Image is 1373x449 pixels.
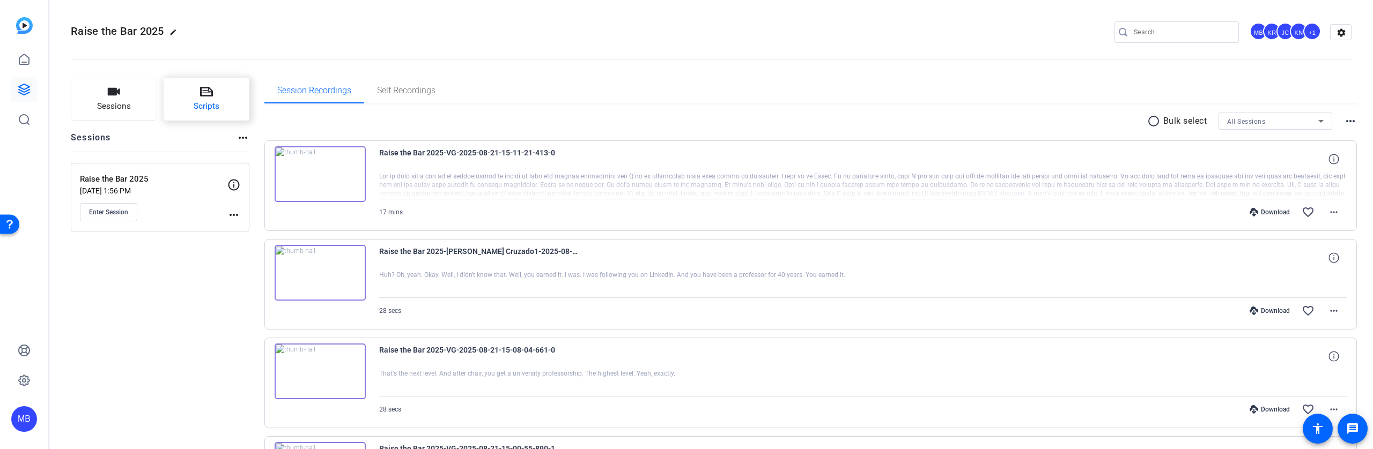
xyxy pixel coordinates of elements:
span: Raise the Bar 2025-[PERSON_NAME] Cruzado1-2025-08-21-15-08-04-661-1 [379,245,578,271]
div: +1 [1303,23,1321,40]
mat-icon: settings [1331,25,1352,41]
ngx-avatar: JP Chua [1276,23,1295,41]
mat-icon: message [1346,422,1359,435]
button: Scripts [164,78,250,121]
mat-icon: more_horiz [227,208,240,221]
span: All Sessions [1227,118,1265,125]
ngx-avatar: Kaveh Ryndak [1263,23,1282,41]
div: JC [1276,23,1294,40]
span: Session Recordings [277,86,351,95]
mat-icon: favorite_border [1302,403,1315,416]
h2: Sessions [71,131,111,152]
ngx-avatar: Kenny Nicodemus [1290,23,1309,41]
mat-icon: more_horiz [237,131,249,144]
div: Download [1244,208,1295,216]
p: Bulk select [1163,115,1207,128]
mat-icon: radio_button_unchecked [1147,115,1163,128]
img: thumb-nail [275,343,366,399]
mat-icon: more_horiz [1327,304,1340,317]
span: 28 secs [379,307,401,315]
mat-icon: more_horiz [1327,206,1340,219]
img: thumb-nail [275,146,366,202]
span: Raise the Bar 2025-VG-2025-08-21-15-08-04-661-0 [379,343,578,369]
p: [DATE] 1:56 PM [80,186,227,195]
mat-icon: more_horiz [1344,115,1357,128]
img: blue-gradient.svg [16,17,33,34]
span: Sessions [97,100,131,113]
span: Raise the Bar 2025 [71,25,164,38]
span: Self Recordings [377,86,435,95]
span: 17 mins [379,208,403,216]
span: Enter Session [89,208,128,216]
mat-icon: more_horiz [1327,403,1340,416]
img: thumb-nail [275,245,366,301]
mat-icon: favorite_border [1302,206,1315,219]
input: Search [1134,26,1230,39]
mat-icon: accessibility [1311,422,1324,435]
mat-icon: edit [169,28,182,41]
div: Download [1244,405,1295,414]
div: Download [1244,306,1295,315]
p: Raise the Bar 2025 [80,173,227,185]
span: Raise the Bar 2025-VG-2025-08-21-15-11-21-413-0 [379,146,578,172]
div: MB [11,406,37,432]
mat-icon: favorite_border [1302,304,1315,317]
span: 28 secs [379,406,401,413]
div: KR [1263,23,1281,40]
button: Sessions [71,78,157,121]
button: Enter Session [80,203,137,221]
ngx-avatar: Michael Barbieri [1250,23,1268,41]
div: KN [1290,23,1308,40]
span: Scripts [194,100,219,113]
div: MB [1250,23,1267,40]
